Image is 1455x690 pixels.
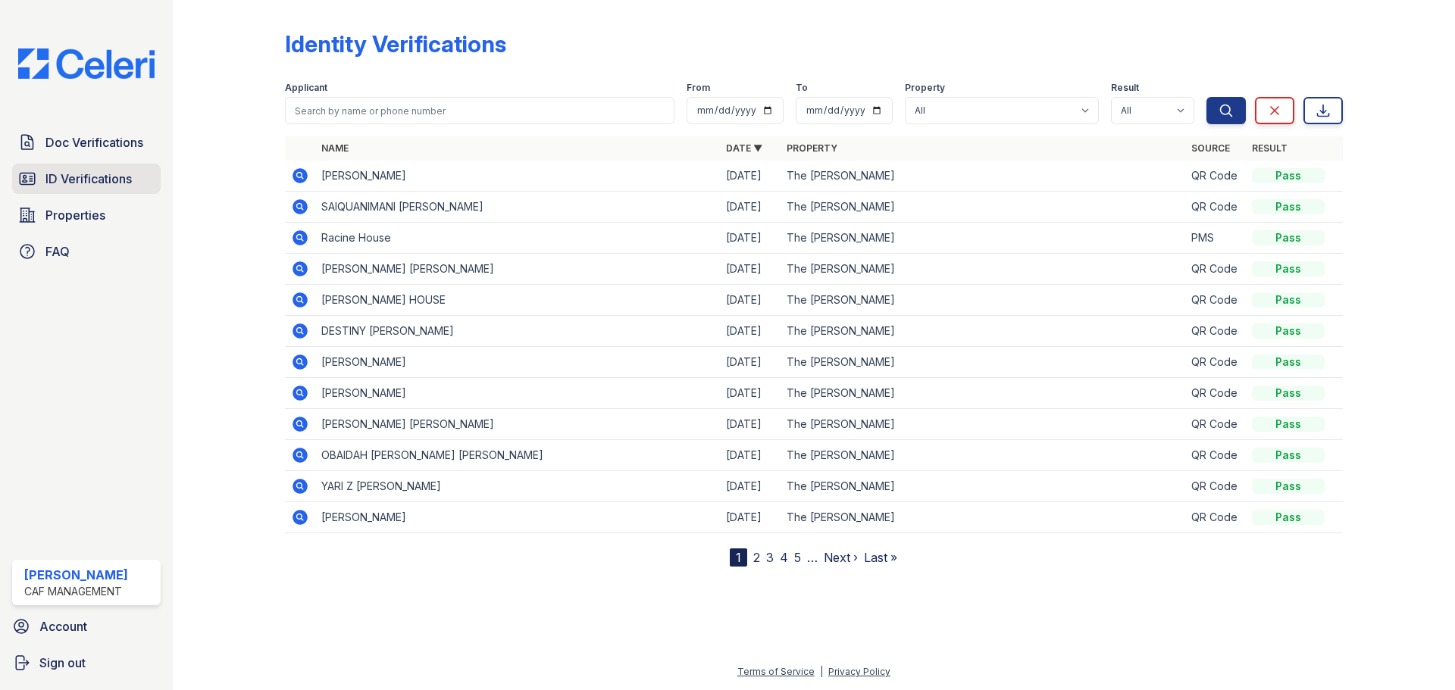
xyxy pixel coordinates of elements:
[285,97,674,124] input: Search by name or phone number
[687,82,710,94] label: From
[753,550,760,565] a: 2
[794,550,801,565] a: 5
[720,192,781,223] td: [DATE]
[720,285,781,316] td: [DATE]
[1191,142,1230,154] a: Source
[1185,285,1246,316] td: QR Code
[1252,230,1325,245] div: Pass
[1185,254,1246,285] td: QR Code
[315,378,720,409] td: [PERSON_NAME]
[720,471,781,502] td: [DATE]
[787,142,837,154] a: Property
[12,127,161,158] a: Doc Verifications
[720,409,781,440] td: [DATE]
[781,502,1185,533] td: The [PERSON_NAME]
[315,192,720,223] td: SAIQUANIMANI [PERSON_NAME]
[321,142,349,154] a: Name
[807,548,818,567] span: …
[1252,323,1325,339] div: Pass
[45,133,143,151] span: Doc Verifications
[1252,261,1325,276] div: Pass
[864,550,897,565] a: Last »
[1185,161,1246,192] td: QR Code
[1185,316,1246,347] td: QR Code
[12,164,161,194] a: ID Verifications
[6,48,167,79] img: CE_Logo_Blue-a8612792a0a2168367f1c8372b55b34899dd931a85d93a1a3d3e32e68fde9ad4.png
[781,347,1185,378] td: The [PERSON_NAME]
[720,161,781,192] td: [DATE]
[12,236,161,267] a: FAQ
[1185,471,1246,502] td: QR Code
[1252,510,1325,525] div: Pass
[766,550,774,565] a: 3
[1185,502,1246,533] td: QR Code
[720,347,781,378] td: [DATE]
[737,666,815,677] a: Terms of Service
[1252,386,1325,401] div: Pass
[781,254,1185,285] td: The [PERSON_NAME]
[1252,354,1325,370] div: Pass
[315,409,720,440] td: [PERSON_NAME] [PERSON_NAME]
[781,285,1185,316] td: The [PERSON_NAME]
[285,30,506,58] div: Identity Verifications
[781,409,1185,440] td: The [PERSON_NAME]
[39,654,86,672] span: Sign out
[315,347,720,378] td: [PERSON_NAME]
[45,242,70,261] span: FAQ
[285,82,327,94] label: Applicant
[824,550,858,565] a: Next ›
[24,584,128,599] div: CAF Management
[1252,199,1325,214] div: Pass
[1252,479,1325,494] div: Pass
[1111,82,1139,94] label: Result
[6,611,167,642] a: Account
[820,666,823,677] div: |
[781,471,1185,502] td: The [PERSON_NAME]
[1252,142,1288,154] a: Result
[720,378,781,409] td: [DATE]
[1252,292,1325,308] div: Pass
[781,223,1185,254] td: The [PERSON_NAME]
[315,161,720,192] td: [PERSON_NAME]
[315,502,720,533] td: [PERSON_NAME]
[1252,448,1325,463] div: Pass
[720,316,781,347] td: [DATE]
[315,223,720,254] td: Racine House
[1185,378,1246,409] td: QR Code
[1185,192,1246,223] td: QR Code
[315,471,720,502] td: YARI Z [PERSON_NAME]
[6,648,167,678] a: Sign out
[796,82,808,94] label: To
[905,82,945,94] label: Property
[730,548,747,567] div: 1
[315,316,720,347] td: DESTINY [PERSON_NAME]
[24,566,128,584] div: [PERSON_NAME]
[720,254,781,285] td: [DATE]
[781,192,1185,223] td: The [PERSON_NAME]
[720,502,781,533] td: [DATE]
[315,254,720,285] td: [PERSON_NAME] [PERSON_NAME]
[781,440,1185,471] td: The [PERSON_NAME]
[720,440,781,471] td: [DATE]
[1252,168,1325,183] div: Pass
[315,285,720,316] td: [PERSON_NAME] HOUSE
[726,142,762,154] a: Date ▼
[1185,440,1246,471] td: QR Code
[781,161,1185,192] td: The [PERSON_NAME]
[12,200,161,230] a: Properties
[828,666,890,677] a: Privacy Policy
[720,223,781,254] td: [DATE]
[781,316,1185,347] td: The [PERSON_NAME]
[780,550,788,565] a: 4
[1252,417,1325,432] div: Pass
[315,440,720,471] td: OBAIDAH [PERSON_NAME] [PERSON_NAME]
[45,206,105,224] span: Properties
[45,170,132,188] span: ID Verifications
[1185,347,1246,378] td: QR Code
[1185,223,1246,254] td: PMS
[1185,409,1246,440] td: QR Code
[781,378,1185,409] td: The [PERSON_NAME]
[39,617,87,635] span: Account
